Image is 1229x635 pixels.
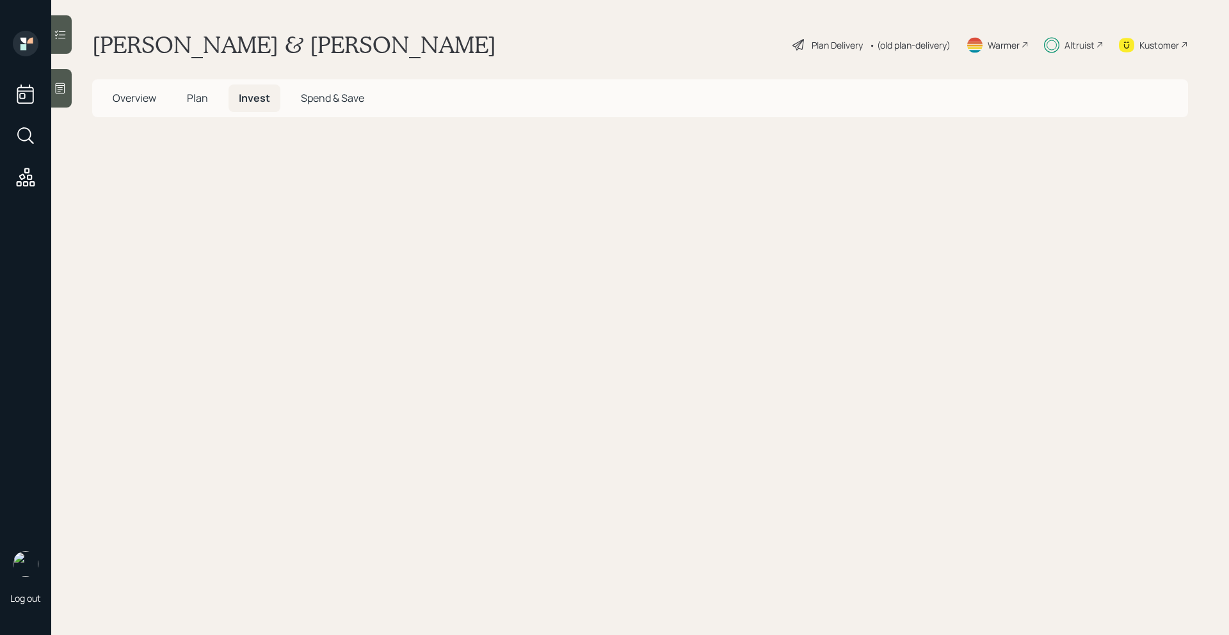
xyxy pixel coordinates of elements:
[301,91,364,105] span: Spend & Save
[187,91,208,105] span: Plan
[13,551,38,577] img: michael-russo-headshot.png
[113,91,156,105] span: Overview
[1064,38,1095,52] div: Altruist
[239,91,270,105] span: Invest
[812,38,863,52] div: Plan Delivery
[10,592,41,604] div: Log out
[869,38,951,52] div: • (old plan-delivery)
[1139,38,1179,52] div: Kustomer
[92,31,496,59] h1: [PERSON_NAME] & [PERSON_NAME]
[988,38,1020,52] div: Warmer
